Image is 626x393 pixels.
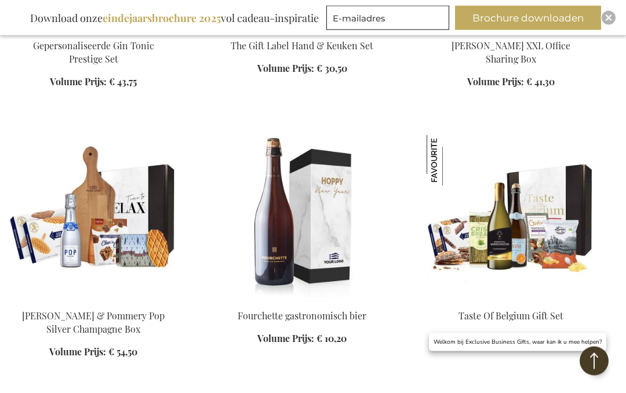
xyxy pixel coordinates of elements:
a: Fourchette beer 75 cl [218,296,386,307]
input: E-mailadres [326,6,449,30]
a: Volume Prijs: € 30,50 [257,63,347,76]
a: Personalised Gin Tonic Prestige Set [9,26,177,37]
span: Volume Prijs: [257,63,314,75]
a: Fourchette gastronomisch bier [238,310,366,322]
a: [PERSON_NAME] XXL Office Sharing Box [452,40,570,65]
span: Volume Prijs: [466,333,523,345]
a: [PERSON_NAME] & Pommery Pop Silver Champagne Box [22,310,165,336]
button: Brochure downloaden [455,6,601,30]
span: € 10,20 [316,333,347,345]
span: € 54,50 [108,346,137,358]
span: € 41,00 [525,333,555,345]
span: Volume Prijs: [50,76,107,88]
span: € 43,75 [109,76,137,88]
div: Close [602,11,616,25]
a: Volume Prijs: € 43,75 [50,76,137,89]
a: Volume Prijs: € 10,20 [257,333,347,346]
span: Volume Prijs: [467,76,524,88]
img: Sweet Delights & Pommery Pop Silver Champagne Box [9,136,177,298]
span: Volume Prijs: [257,333,314,345]
a: Taste Of Belgium Gift Set [458,310,563,322]
a: Gepersonaliseerde Gin Tonic Prestige Set [33,40,154,65]
a: Taste Of Belgium Gift Set Taste Of Belgium Gift Set [427,296,595,307]
a: Jules Destrooper XXL Office Sharing Box [427,26,595,37]
span: € 30,50 [316,63,347,75]
div: Download onze vol cadeau-inspiratie [25,6,324,30]
img: Taste Of Belgium Gift Set [427,136,595,298]
img: Taste Of Belgium Gift Set [427,136,477,186]
a: Volume Prijs: € 54,50 [49,346,137,359]
b: eindejaarsbrochure 2025 [103,11,221,25]
a: Sweet Delights & Pommery Pop Silver Champagne Box [9,296,177,307]
a: Volume Prijs: € 41,00 [466,333,555,346]
span: € 41,30 [526,76,555,88]
form: marketing offers and promotions [326,6,453,34]
a: The Gift Label Hand & Keuken Set [231,40,373,52]
img: Fourchette beer 75 cl [218,136,386,298]
a: The Gift Label Hand & Kitchen Set [218,26,386,37]
img: Close [605,14,612,21]
a: Volume Prijs: € 41,30 [467,76,555,89]
span: Volume Prijs: [49,346,106,358]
